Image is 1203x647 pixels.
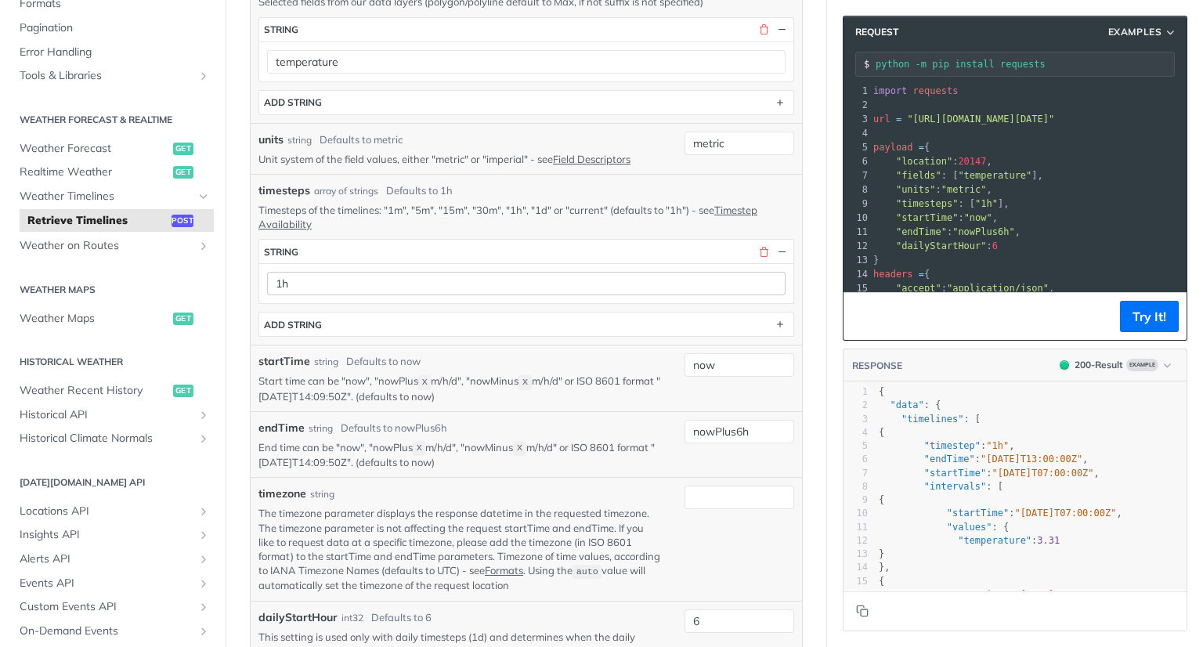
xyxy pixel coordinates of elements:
[873,269,913,280] span: headers
[12,427,214,450] a: Historical Climate NormalsShow subpages for Historical Climate Normals
[314,184,378,198] div: array of strings
[844,399,868,412] div: 2
[197,240,210,252] button: Show subpages for Weather on Routes
[844,521,868,534] div: 11
[264,23,298,35] div: string
[896,283,941,294] span: "accept"
[757,244,771,258] button: Delete
[775,23,789,37] button: Hide
[20,599,193,615] span: Custom Events API
[314,355,338,369] div: string
[947,589,1009,600] span: "startTime"
[1014,508,1116,519] span: "[DATE]T07:00:00Z"
[12,355,214,369] h2: Historical Weather
[264,246,298,258] div: string
[20,164,169,180] span: Realtime Weather
[879,399,941,410] span: : {
[941,184,987,195] span: "metric"
[844,493,868,507] div: 9
[12,620,214,643] a: On-Demand EventsShow subpages for On-Demand Events
[876,59,1174,70] input: Request instructions
[1060,360,1069,370] span: 200
[896,170,941,181] span: "fields"
[964,212,992,223] span: "now"
[873,184,992,195] span: : ,
[258,374,661,403] p: Start time can be "now", "nowPlus m/h/d", "nowMinus m/h/d" or ISO 8601 format "[DATE]T14:09:50Z"....
[844,140,870,154] div: 5
[844,225,870,239] div: 11
[958,156,986,167] span: 20147
[896,226,947,237] span: "endTime"
[1075,358,1123,372] div: 200 - Result
[20,504,193,519] span: Locations API
[873,212,998,223] span: : ,
[924,468,986,479] span: "startTime"
[20,311,169,327] span: Weather Maps
[1014,589,1116,600] span: "[DATE]T08:00:00Z"
[173,143,193,155] span: get
[896,240,987,251] span: "dailyStartHour"
[873,170,1043,181] span: : [ ],
[422,377,428,388] span: X
[844,126,870,140] div: 4
[890,399,923,410] span: "data"
[258,152,661,166] p: Unit system of the field values, either "metric" or "imperial" - see
[844,239,870,253] div: 12
[20,209,214,233] a: Retrieve Timelinespost
[952,226,1014,237] span: "nowPlus6h"
[958,170,1031,181] span: "temperature"
[12,548,214,571] a: Alerts APIShow subpages for Alerts API
[12,283,214,297] h2: Weather Maps
[1108,25,1162,39] span: Examples
[320,132,403,148] div: Defaults to metric
[844,98,870,112] div: 2
[197,601,210,613] button: Show subpages for Custom Events API
[20,20,210,36] span: Pagination
[873,198,1010,209] span: : [ ],
[12,403,214,427] a: Historical APIShow subpages for Historical API
[992,240,998,251] span: 6
[20,407,193,423] span: Historical API
[901,414,963,425] span: "timelines"
[197,553,210,566] button: Show subpages for Alerts API
[844,453,868,466] div: 6
[958,535,1031,546] span: "temperature"
[844,267,870,281] div: 14
[258,609,338,626] label: dailyStartHour
[873,255,879,266] span: }
[873,269,930,280] span: {
[879,481,1003,492] span: : [
[27,213,168,229] span: Retrieve Timelines
[197,70,210,82] button: Show subpages for Tools & Libraries
[879,386,884,397] span: {
[12,234,214,258] a: Weather on RoutesShow subpages for Weather on Routes
[844,548,868,561] div: 13
[12,16,214,40] a: Pagination
[258,183,310,199] span: timesteps
[20,45,210,60] span: Error Handling
[259,18,793,42] button: string
[264,319,322,331] div: ADD string
[553,153,630,165] a: Field Descriptors
[947,508,1009,519] span: "startTime"
[896,114,901,125] span: =
[197,409,210,421] button: Show subpages for Historical API
[924,454,975,464] span: "endTime"
[844,211,870,225] div: 10
[851,599,873,623] button: Copy to clipboard
[522,377,528,388] span: X
[873,283,1054,294] span: : ,
[844,561,868,574] div: 14
[341,611,363,625] div: int32
[947,283,1049,294] span: "application/json"
[879,576,884,587] span: {
[576,566,598,577] span: auto
[12,379,214,403] a: Weather Recent Historyget
[896,156,952,167] span: "location"
[310,487,334,501] div: string
[844,480,868,493] div: 8
[197,529,210,541] button: Show subpages for Insights API
[1037,535,1060,546] span: 3.31
[844,439,868,453] div: 5
[173,385,193,397] span: get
